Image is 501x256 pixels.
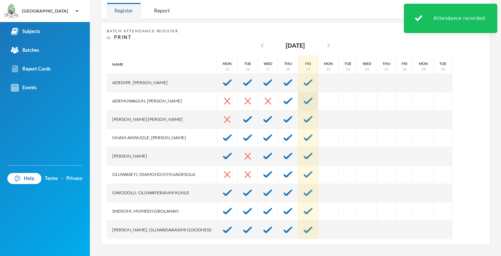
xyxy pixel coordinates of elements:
[286,66,290,72] div: 18
[4,4,19,19] img: logo
[258,41,267,50] i: chevron_left
[107,29,178,33] span: Batch Attendance Register
[107,202,217,221] div: Shekoni, Mumeen Gbolahan
[306,66,310,72] div: 19
[419,61,428,66] div: Mon
[11,65,51,73] div: Report Cards
[404,4,497,33] div: Attendance recorded.
[107,184,217,202] div: Owodolu, Oluwaferanmi Kunle
[107,166,217,184] div: Oluwaseyi, Diamond Oyinjadesola
[66,175,83,182] a: Privacy
[324,61,333,66] div: Mon
[114,34,132,40] span: Print
[365,66,369,72] div: 24
[244,61,251,66] div: Tue
[305,61,311,66] div: Fri
[107,129,217,147] div: Nnam-akwuole, [PERSON_NAME]
[107,55,217,74] div: Name
[7,173,41,184] a: Help
[107,92,217,111] div: Ademuwagun, [PERSON_NAME]
[107,147,217,166] div: [PERSON_NAME]
[107,3,141,18] div: Register
[324,41,333,50] i: chevron_right
[146,3,178,18] div: Report
[245,66,250,72] div: 16
[11,46,39,54] div: Batches
[383,61,390,66] div: Thu
[421,66,426,72] div: 29
[266,66,270,72] div: 17
[363,61,371,66] div: Wed
[346,66,350,72] div: 23
[439,61,446,66] div: Tue
[402,61,407,66] div: Fri
[286,41,305,50] div: [DATE]
[384,66,389,72] div: 25
[107,74,217,92] div: Adedipe, [PERSON_NAME]
[107,111,217,129] div: [PERSON_NAME] [PERSON_NAME]
[326,66,331,72] div: 22
[11,84,37,91] div: Events
[107,221,217,239] div: [PERSON_NAME], Oluwadarasimi Goodness
[225,66,230,72] div: 15
[264,61,272,66] div: Wed
[22,8,68,14] div: [GEOGRAPHIC_DATA]
[402,66,407,72] div: 26
[284,61,292,66] div: Thu
[441,66,445,72] div: 30
[11,28,40,35] div: Subjects
[62,175,63,182] div: ·
[344,61,351,66] div: Tue
[45,175,58,182] a: Terms
[223,61,232,66] div: Mon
